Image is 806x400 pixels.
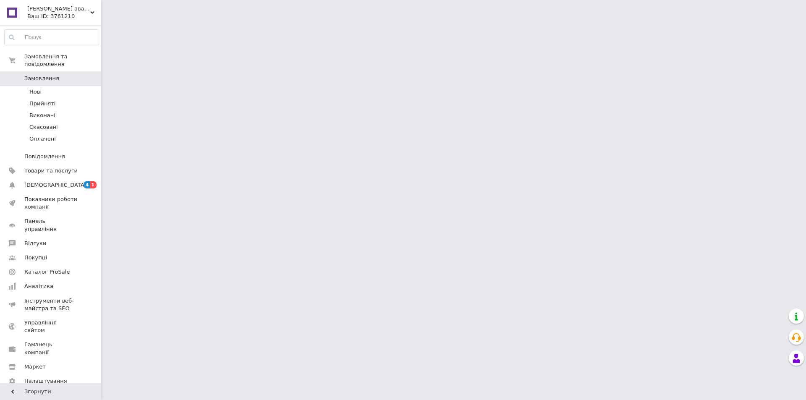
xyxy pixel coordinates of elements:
span: Маркет [24,363,46,371]
span: Управління сайтом [24,319,78,334]
span: Відгуки [24,240,46,247]
span: Панель управління [24,217,78,233]
span: Прийняті [29,100,55,107]
div: Ваш ID: 3761210 [27,13,101,20]
span: Маркет аварійного освітлення [27,5,90,13]
span: Аналітика [24,282,53,290]
span: Налаштування [24,377,67,385]
span: Замовлення [24,75,59,82]
span: 1 [90,181,97,188]
span: [DEMOGRAPHIC_DATA] [24,181,86,189]
span: Нові [29,88,42,96]
span: Виконані [29,112,55,119]
span: Оплачені [29,135,56,143]
input: Пошук [5,30,99,45]
span: Гаманець компанії [24,341,78,356]
span: Показники роботи компанії [24,196,78,211]
span: Повідомлення [24,153,65,160]
span: Замовлення та повідомлення [24,53,101,68]
span: Покупці [24,254,47,261]
span: 4 [84,181,90,188]
span: Скасовані [29,123,58,131]
span: Товари та послуги [24,167,78,175]
span: Інструменти веб-майстра та SEO [24,297,78,312]
span: Каталог ProSale [24,268,70,276]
